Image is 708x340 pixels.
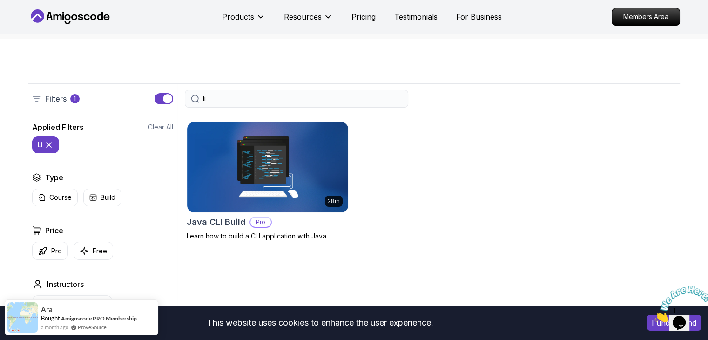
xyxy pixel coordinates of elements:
[4,4,61,41] img: Chat attention grabber
[4,4,7,12] span: 1
[394,11,438,22] a: Testimonials
[32,136,59,153] button: li
[647,315,701,331] button: Accept cookies
[101,193,115,202] p: Build
[187,216,246,229] h2: Java CLI Build
[32,189,78,206] button: Course
[351,11,376,22] a: Pricing
[456,11,502,22] a: For Business
[32,122,83,133] h2: Applied Filters
[32,295,112,316] button: instructor img[PERSON_NAME]
[83,189,121,206] button: Build
[74,242,113,260] button: Free
[284,11,333,30] button: Resources
[38,140,42,150] p: li
[612,8,680,25] p: Members Area
[650,282,708,326] iframe: chat widget
[222,11,254,22] p: Products
[41,314,60,322] span: Bought
[41,306,53,313] span: Ara
[61,315,137,322] a: Amigoscode PRO Membership
[74,95,76,102] p: 1
[7,302,38,333] img: provesource social proof notification image
[187,122,348,212] img: Java CLI Build card
[222,11,265,30] button: Products
[47,279,84,290] h2: Instructors
[203,94,402,103] input: Search Java, React, Spring boot ...
[7,313,633,333] div: This website uses cookies to enhance the user experience.
[41,323,68,331] span: a month ago
[148,122,173,132] button: Clear All
[284,11,322,22] p: Resources
[187,231,349,241] p: Learn how to build a CLI application with Java.
[328,197,340,205] p: 28m
[187,122,349,241] a: Java CLI Build card28mJava CLI BuildProLearn how to build a CLI application with Java.
[93,246,107,256] p: Free
[78,324,107,330] a: ProveSource
[32,242,68,260] button: Pro
[51,246,62,256] p: Pro
[49,193,72,202] p: Course
[45,172,63,183] h2: Type
[250,218,271,227] p: Pro
[612,8,680,26] a: Members Area
[45,225,63,236] h2: Price
[45,93,67,104] p: Filters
